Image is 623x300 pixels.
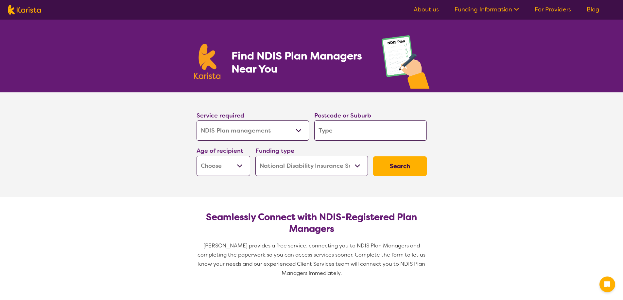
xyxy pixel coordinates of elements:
[194,44,221,79] img: Karista logo
[8,5,41,15] img: Karista logo
[414,6,439,13] a: About us
[197,147,243,155] label: Age of recipient
[255,147,294,155] label: Funding type
[198,242,427,276] span: [PERSON_NAME] provides a free service, connecting you to NDIS Plan Managers and completing the pa...
[382,35,429,92] img: plan-management
[535,6,571,13] a: For Providers
[314,112,371,119] label: Postcode or Suburb
[197,112,244,119] label: Service required
[373,156,427,176] button: Search
[232,49,368,75] h1: Find NDIS Plan Managers Near You
[455,6,519,13] a: Funding Information
[587,6,599,13] a: Blog
[314,120,427,141] input: Type
[202,211,422,235] h2: Seamlessly Connect with NDIS-Registered Plan Managers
